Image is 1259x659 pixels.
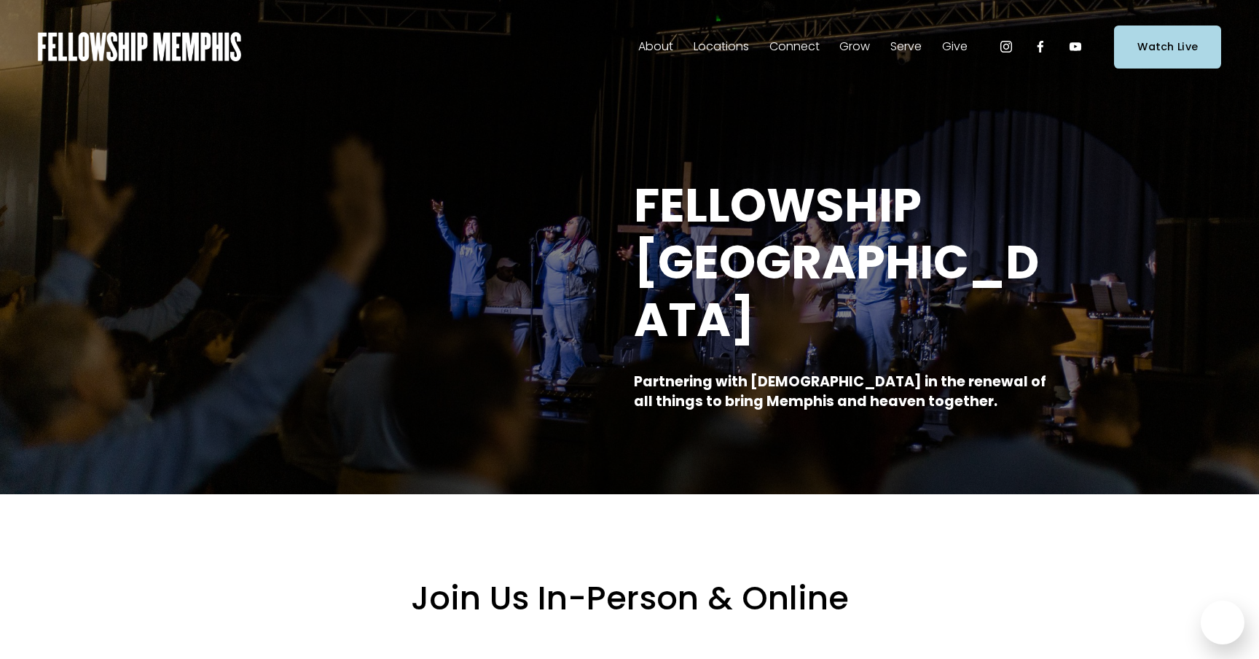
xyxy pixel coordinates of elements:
[634,173,1039,353] strong: FELLOWSHIP [GEOGRAPHIC_DATA]
[694,35,749,58] a: folder dropdown
[839,35,870,58] a: folder dropdown
[942,36,968,58] span: Give
[192,577,1067,620] h2: Join Us In-Person & Online
[890,36,922,58] span: Serve
[769,35,820,58] a: folder dropdown
[38,32,241,61] img: Fellowship Memphis
[839,36,870,58] span: Grow
[638,36,673,58] span: About
[769,36,820,58] span: Connect
[1068,39,1083,54] a: YouTube
[638,35,673,58] a: folder dropdown
[634,372,1049,411] strong: Partnering with [DEMOGRAPHIC_DATA] in the renewal of all things to bring Memphis and heaven toget...
[942,35,968,58] a: folder dropdown
[1033,39,1048,54] a: Facebook
[694,36,749,58] span: Locations
[890,35,922,58] a: folder dropdown
[999,39,1013,54] a: Instagram
[1114,26,1221,69] a: Watch Live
